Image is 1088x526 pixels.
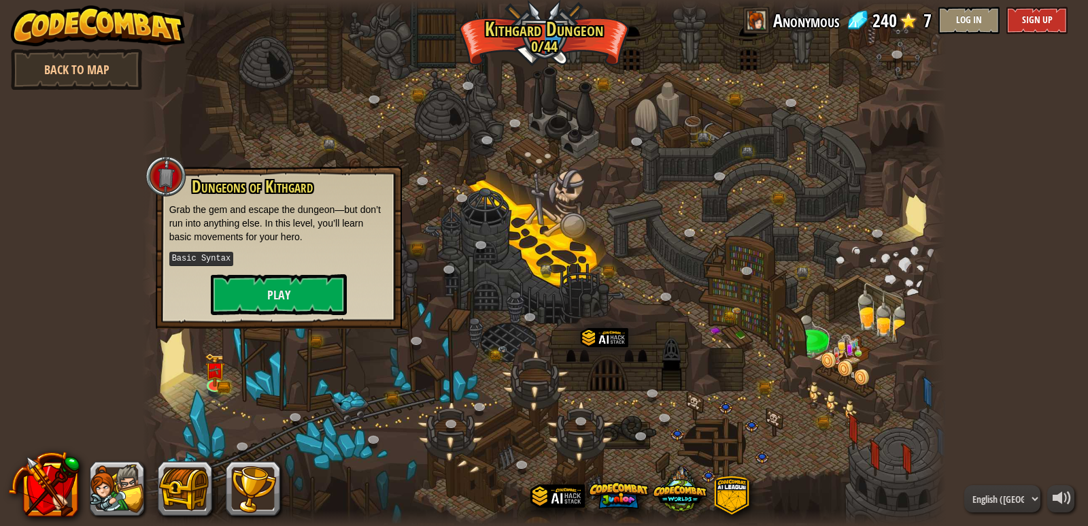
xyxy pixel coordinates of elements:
img: level-banner-unlock.png [204,353,224,387]
img: portrait.png [732,307,741,314]
button: Log In [938,7,1000,34]
button: Play [211,274,347,315]
img: bronze-chest.png [217,382,231,394]
p: Grab the gem and escape the dungeon—but don’t run into anything else. In this level, you’ll learn... [169,203,388,244]
select: Languages [964,485,1040,512]
kbd: Basic Syntax [169,252,233,266]
a: Back to Map [11,49,142,90]
span: 240 [872,7,897,34]
img: CodeCombat - Learn how to code by playing a game [11,5,185,46]
img: portrait.png [498,346,507,353]
span: 7 [923,7,932,34]
button: Sign Up [1006,7,1068,34]
span: Dungeons of Kithgard [192,175,313,198]
img: portrait.png [209,366,221,375]
span: Anonymous [773,7,839,34]
button: Adjust volume [1047,485,1074,512]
